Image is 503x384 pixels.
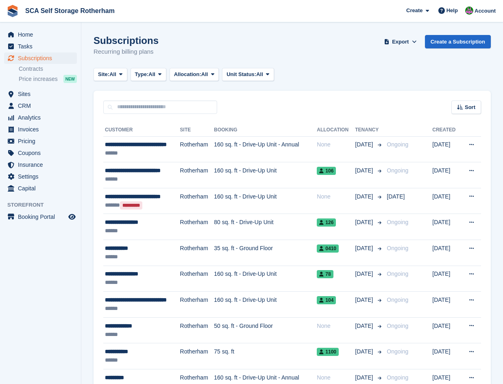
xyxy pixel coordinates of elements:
p: Recurring billing plans [94,47,159,57]
span: All [256,70,263,79]
img: Sarah Race [465,7,473,15]
td: [DATE] [432,266,460,292]
button: Export [383,35,418,48]
span: Ongoing [387,167,408,174]
span: Site: [98,70,109,79]
span: Allocation: [174,70,201,79]
span: Tasks [18,41,67,52]
th: Customer [103,124,180,137]
span: Storefront [7,201,81,209]
button: Unit Status: All [222,68,274,81]
span: 126 [317,218,336,227]
td: Rotherham [180,162,214,188]
th: Booking [214,124,317,137]
span: 0410 [317,244,339,253]
td: [DATE] [432,136,460,162]
div: None [317,192,355,201]
span: 106 [317,167,336,175]
span: Ongoing [387,245,408,251]
span: Home [18,29,67,40]
div: None [317,140,355,149]
span: 78 [317,270,333,278]
span: [DATE] [355,296,375,304]
span: [DATE] [387,193,405,200]
a: menu [4,183,77,194]
a: menu [4,124,77,135]
a: Contracts [19,65,77,73]
span: [DATE] [355,322,375,330]
div: None [317,373,355,382]
a: menu [4,100,77,111]
td: Rotherham [180,317,214,343]
button: Allocation: All [170,68,219,81]
td: Rotherham [180,188,214,214]
span: 104 [317,296,336,304]
th: Tenancy [355,124,383,137]
a: menu [4,29,77,40]
span: All [201,70,208,79]
a: menu [4,88,77,100]
span: Sites [18,88,67,100]
span: Subscriptions [18,52,67,64]
td: [DATE] [432,292,460,318]
span: [DATE] [355,218,375,227]
span: [DATE] [355,244,375,253]
th: Site [180,124,214,137]
div: NEW [63,75,77,83]
span: Analytics [18,112,67,123]
td: 35 sq. ft - Ground Floor [214,240,317,266]
a: menu [4,211,77,223]
span: Settings [18,171,67,182]
span: Invoices [18,124,67,135]
span: Ongoing [387,348,408,355]
span: 1100 [317,348,339,356]
td: [DATE] [432,214,460,240]
span: Ongoing [387,141,408,148]
span: Type: [135,70,149,79]
td: 160 sq. ft - Drive-Up Unit [214,162,317,188]
td: Rotherham [180,240,214,266]
span: Ongoing [387,374,408,381]
td: [DATE] [432,162,460,188]
span: [DATE] [355,140,375,149]
a: Price increases NEW [19,74,77,83]
span: [DATE] [355,373,375,382]
span: Sort [465,103,475,111]
a: SCA Self Storage Rotherham [22,4,118,17]
span: All [148,70,155,79]
td: 50 sq. ft - Ground Floor [214,317,317,343]
span: Export [392,38,409,46]
td: Rotherham [180,136,214,162]
a: menu [4,147,77,159]
span: Capital [18,183,67,194]
span: [DATE] [355,347,375,356]
td: [DATE] [432,240,460,266]
img: stora-icon-8386f47178a22dfd0bd8f6a31ec36ba5ce8667c1dd55bd0f319d3a0aa187defe.svg [7,5,19,17]
span: [DATE] [355,270,375,278]
a: Preview store [67,212,77,222]
a: Create a Subscription [425,35,491,48]
a: menu [4,135,77,147]
th: Allocation [317,124,355,137]
span: Create [406,7,422,15]
a: menu [4,159,77,170]
td: Rotherham [180,343,214,369]
span: Coupons [18,147,67,159]
span: CRM [18,100,67,111]
span: Pricing [18,135,67,147]
a: menu [4,171,77,182]
button: Type: All [131,68,166,81]
span: Ongoing [387,297,408,303]
a: menu [4,112,77,123]
span: Ongoing [387,323,408,329]
td: Rotherham [180,292,214,318]
button: Site: All [94,68,127,81]
span: Help [446,7,458,15]
div: None [317,322,355,330]
td: Rotherham [180,266,214,292]
th: Created [432,124,460,137]
td: [DATE] [432,188,460,214]
td: [DATE] [432,343,460,369]
span: Ongoing [387,271,408,277]
td: 160 sq. ft - Drive-Up Unit [214,292,317,318]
